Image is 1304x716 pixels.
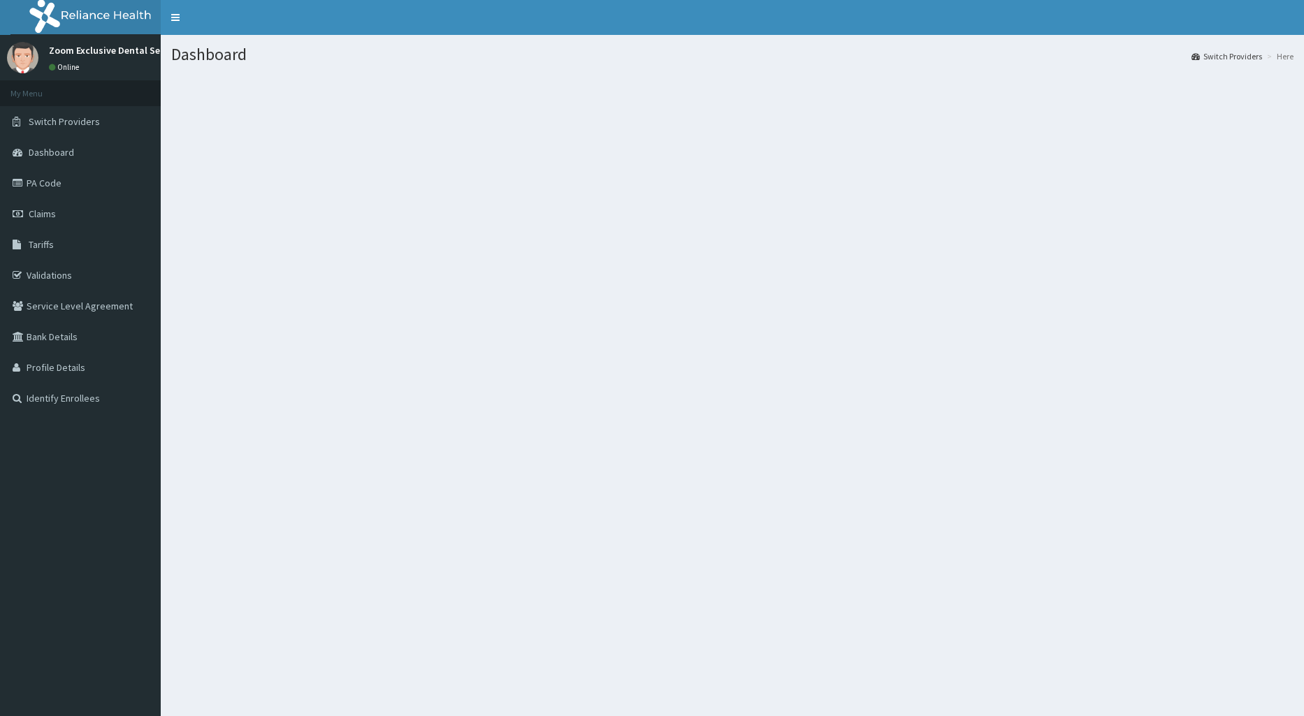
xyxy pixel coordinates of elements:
span: Tariffs [29,238,54,251]
li: Here [1263,50,1294,62]
span: Claims [29,207,56,220]
a: Online [49,62,82,72]
img: User Image [7,42,38,73]
a: Switch Providers [1191,50,1262,62]
h1: Dashboard [171,45,1294,64]
span: Switch Providers [29,115,100,128]
p: Zoom Exclusive Dental Services Limited [49,45,222,55]
span: Dashboard [29,146,74,159]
